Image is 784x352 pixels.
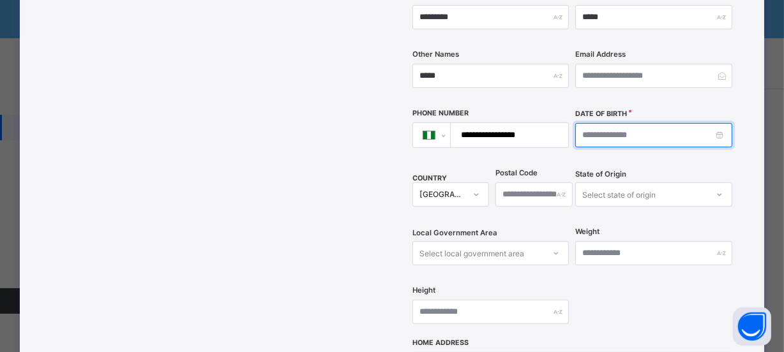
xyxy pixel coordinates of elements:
span: COUNTRY [412,174,447,182]
label: Phone Number [412,109,469,117]
label: Postal Code [495,168,538,177]
div: [GEOGRAPHIC_DATA] [419,190,465,200]
label: Email Address [575,50,626,59]
div: Select state of origin [582,182,656,207]
label: Other Names [412,50,459,59]
label: Height [412,286,435,295]
span: State of Origin [575,170,626,179]
div: Select local government area [419,241,524,265]
label: Weight [575,227,599,236]
label: Home Address [412,339,469,347]
span: Local Government Area [412,228,497,237]
label: Date of Birth [575,110,627,118]
button: Open asap [733,307,771,346]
